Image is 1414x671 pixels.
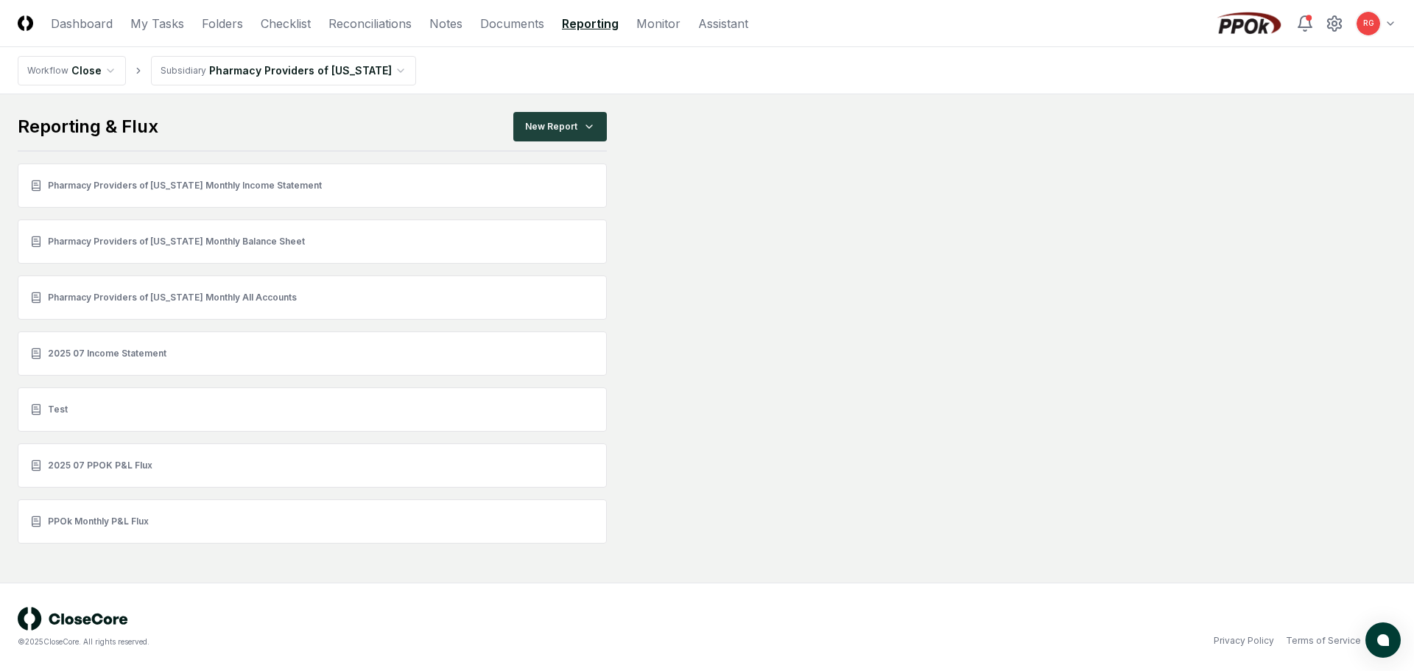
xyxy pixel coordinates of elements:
[18,164,607,208] a: Pharmacy Providers of [US_STATE] Monthly Income Statement
[1286,634,1361,647] a: Terms of Service
[18,219,607,264] a: Pharmacy Providers of [US_STATE] Monthly Balance Sheet
[1214,12,1284,35] img: PPOk logo
[18,56,416,85] nav: breadcrumb
[51,15,113,32] a: Dashboard
[18,115,158,138] div: Reporting & Flux
[18,387,607,432] a: Test
[562,15,619,32] a: Reporting
[18,607,128,630] img: logo
[1365,622,1401,658] button: atlas-launcher
[18,499,607,544] a: PPOk Monthly P&L Flux
[480,15,544,32] a: Documents
[513,112,607,141] button: New Report
[18,443,607,488] a: 2025 07 PPOK P&L Flux
[202,15,243,32] a: Folders
[1355,10,1382,37] button: RG
[698,15,748,32] a: Assistant
[161,64,206,77] div: Subsidiary
[328,15,412,32] a: Reconciliations
[18,275,607,320] a: Pharmacy Providers of [US_STATE] Monthly All Accounts
[18,331,607,376] a: 2025 07 Income Statement
[27,64,68,77] div: Workflow
[1214,634,1274,647] a: Privacy Policy
[429,15,462,32] a: Notes
[261,15,311,32] a: Checklist
[18,636,707,647] div: © 2025 CloseCore. All rights reserved.
[130,15,184,32] a: My Tasks
[18,15,33,31] img: Logo
[1363,18,1374,29] span: RG
[636,15,680,32] a: Monitor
